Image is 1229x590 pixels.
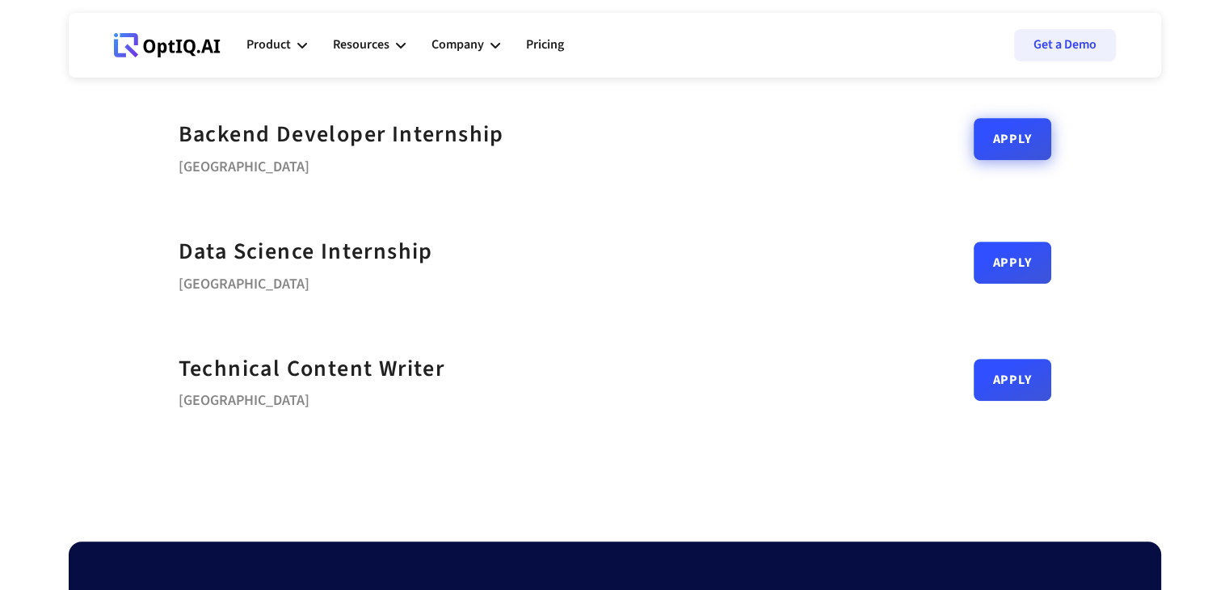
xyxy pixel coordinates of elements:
a: Apply [974,242,1051,284]
div: [GEOGRAPHIC_DATA] [179,153,504,175]
div: [GEOGRAPHIC_DATA] [179,386,445,409]
div: [GEOGRAPHIC_DATA] [179,270,433,293]
a: Webflow Homepage [114,21,221,70]
strong: Data Science Internship [179,235,433,268]
a: Apply [974,359,1051,401]
div: Resources [333,21,406,70]
div: Company [431,34,484,56]
a: Technical Content Writer [179,351,445,387]
a: Backend Developer Internship [179,116,504,153]
div: Company [431,21,500,70]
strong: Technical Content Writer [179,352,445,385]
div: Resources [333,34,389,56]
div: Product [246,34,291,56]
a: Apply [974,118,1051,160]
strong: Backend Developer Internship [179,118,504,150]
a: Get a Demo [1014,29,1116,61]
a: Data Science Internship [179,234,433,270]
a: Pricing [526,21,564,70]
div: Product [246,21,307,70]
